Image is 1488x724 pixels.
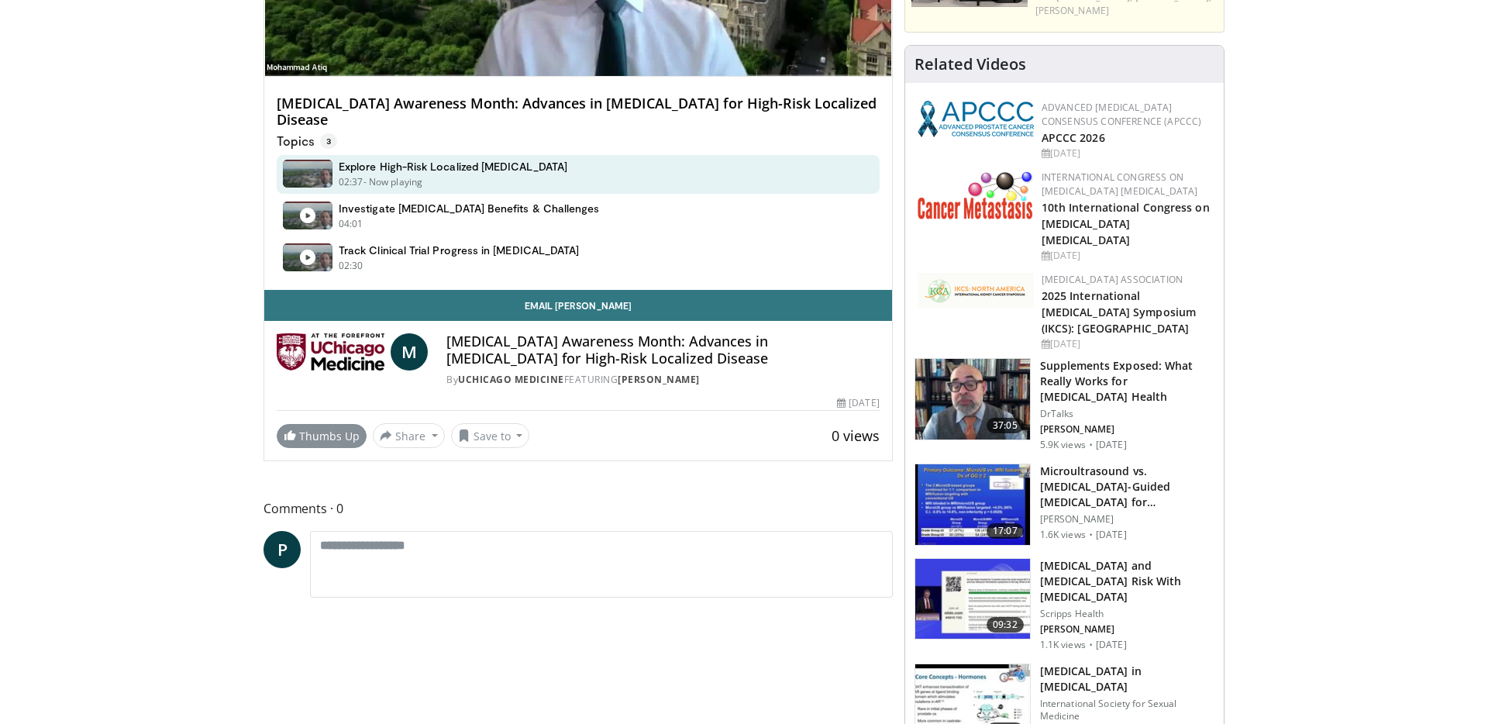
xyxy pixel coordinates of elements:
a: Thumbs Up [277,424,367,448]
a: P [263,531,301,568]
div: · [1089,529,1093,541]
a: M [391,333,428,371]
p: [PERSON_NAME] [1040,513,1214,526]
div: · [1089,439,1093,451]
span: 37:05 [987,418,1024,433]
a: [PERSON_NAME] [618,373,700,386]
img: fca7e709-d275-4aeb-92d8-8ddafe93f2a6.png.150x105_q85_autocrop_double_scale_upscale_version-0.2.png [918,273,1034,309]
div: [DATE] [1042,337,1211,351]
div: By FEATURING [446,373,880,387]
p: 04:01 [339,217,363,231]
div: · [1089,639,1093,651]
h4: Explore High-Risk Localized [MEDICAL_DATA] [339,160,567,174]
p: Topics [277,133,337,149]
a: 10th International Congress on [MEDICAL_DATA] [MEDICAL_DATA] [1042,200,1210,247]
a: [PERSON_NAME] [1035,4,1109,17]
h3: [MEDICAL_DATA] and [MEDICAL_DATA] Risk With [MEDICAL_DATA] [1040,558,1214,605]
p: 1.6K views [1040,529,1086,541]
a: UChicago Medicine [458,373,564,386]
p: - Now playing [363,175,423,189]
p: Scripps Health [1040,608,1214,620]
img: 11abbcd4-a476-4be7-920b-41eb594d8390.150x105_q85_crop-smart_upscale.jpg [915,559,1030,640]
a: [MEDICAL_DATA] Association [1042,273,1183,286]
a: International Congress on [MEDICAL_DATA] [MEDICAL_DATA] [1042,171,1198,198]
a: 2025 International [MEDICAL_DATA] Symposium (IKCS): [GEOGRAPHIC_DATA] [1042,288,1196,336]
span: 3 [320,133,337,149]
h3: Microultrasound vs. [MEDICAL_DATA]-Guided [MEDICAL_DATA] for [MEDICAL_DATA] Diagnosis … [1040,464,1214,510]
h4: [MEDICAL_DATA] Awareness Month: Advances in [MEDICAL_DATA] for High-Risk Localized Disease [277,95,880,129]
a: 17:07 Microultrasound vs. [MEDICAL_DATA]-Guided [MEDICAL_DATA] for [MEDICAL_DATA] Diagnosis … [PE... [914,464,1214,546]
a: APCCC 2026 [1042,130,1105,145]
p: [PERSON_NAME] [1040,423,1214,436]
a: Email [PERSON_NAME] [264,290,892,321]
button: Save to [451,423,530,448]
a: 09:32 [MEDICAL_DATA] and [MEDICAL_DATA] Risk With [MEDICAL_DATA] Scripps Health [PERSON_NAME] 1.1... [914,558,1214,651]
a: 37:05 Supplements Exposed: What Really Works for [MEDICAL_DATA] Health DrTalks [PERSON_NAME] 5.9K... [914,358,1214,451]
div: [DATE] [1042,147,1211,160]
button: Share [373,423,445,448]
h4: Related Videos [914,55,1026,74]
img: UChicago Medicine [277,333,384,371]
p: [DATE] [1096,529,1127,541]
p: DrTalks [1040,408,1214,420]
span: 09:32 [987,617,1024,633]
p: 02:37 [339,175,363,189]
div: [DATE] [1042,249,1211,263]
p: 1.1K views [1040,639,1086,651]
p: 02:30 [339,259,363,273]
p: 5.9K views [1040,439,1086,451]
div: [DATE] [837,396,879,410]
h4: Track Clinical Trial Progress in [MEDICAL_DATA] [339,243,579,257]
img: 92ba7c40-df22-45a2-8e3f-1ca017a3d5ba.png.150x105_q85_autocrop_double_scale_upscale_version-0.2.png [918,101,1034,137]
p: [DATE] [1096,439,1127,451]
h3: [MEDICAL_DATA] in [MEDICAL_DATA] [1040,664,1214,695]
h4: [MEDICAL_DATA] Awareness Month: Advances in [MEDICAL_DATA] for High-Risk Localized Disease [446,333,880,367]
img: 6ff8bc22-9509-4454-a4f8-ac79dd3b8976.png.150x105_q85_autocrop_double_scale_upscale_version-0.2.png [918,171,1034,219]
p: [DATE] [1096,639,1127,651]
p: International Society for Sexual Medicine [1040,698,1214,722]
span: 17:07 [987,523,1024,539]
img: d0371492-b5bc-4101-bdcb-0105177cfd27.150x105_q85_crop-smart_upscale.jpg [915,464,1030,545]
span: 0 views [832,426,880,445]
span: Comments 0 [263,498,893,519]
a: Advanced [MEDICAL_DATA] Consensus Conference (APCCC) [1042,101,1202,128]
img: 649d3fc0-5ee3-4147-b1a3-955a692e9799.150x105_q85_crop-smart_upscale.jpg [915,359,1030,440]
h4: Investigate [MEDICAL_DATA] Benefits & Challenges [339,202,599,215]
h3: Supplements Exposed: What Really Works for [MEDICAL_DATA] Health [1040,358,1214,405]
p: [PERSON_NAME] [1040,623,1214,636]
